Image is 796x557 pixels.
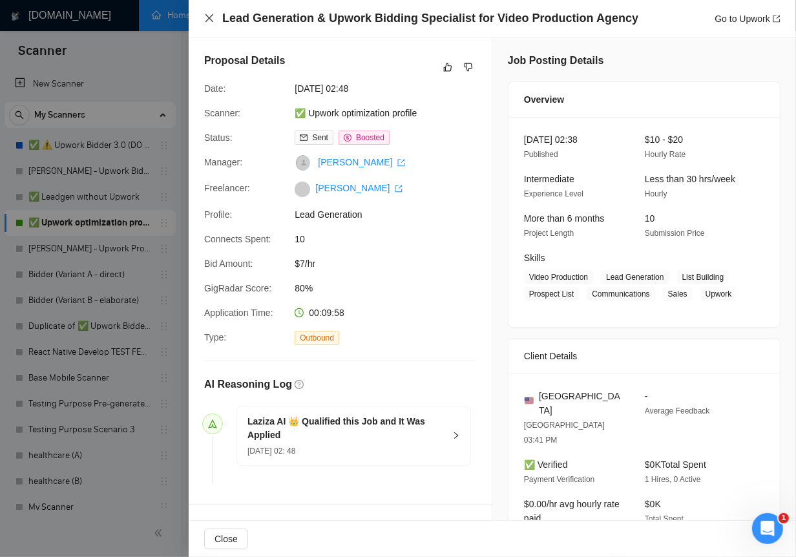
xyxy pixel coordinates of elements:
h5: AI Reasoning Log [204,377,292,392]
h4: Lead Generation & Upwork Bidding Specialist for Video Production Agency [222,10,638,26]
span: Prospect List [524,287,579,301]
span: Total Spent [645,514,684,523]
span: 80% [295,281,488,295]
span: Lead Generation [601,270,669,284]
span: Average Feedback [645,406,710,415]
span: Less than 30 hrs/week [645,174,735,184]
span: - [645,391,648,401]
span: [DATE] 02: 48 [247,447,295,456]
span: $0.00/hr avg hourly rate paid [524,499,620,523]
span: Hourly [645,189,667,198]
span: Boosted [356,133,384,142]
span: [GEOGRAPHIC_DATA] 03:41 PM [524,421,605,445]
a: [PERSON_NAME] export [318,157,405,167]
span: Manager: [204,157,242,167]
span: close [204,13,215,23]
span: Experience Level [524,189,583,198]
span: question-circle [295,380,304,389]
span: 10 [645,213,655,224]
span: 1 Hires, 0 Active [645,475,701,484]
span: export [773,15,780,23]
span: mail [300,134,308,142]
img: 🇺🇸 [525,396,534,405]
button: Close [204,529,248,549]
span: [DATE] 02:38 [524,134,578,145]
a: Go to Upworkexport [715,14,780,24]
span: Application Time: [204,308,273,318]
span: Hourly Rate [645,150,686,159]
a: [PERSON_NAME] export [315,183,403,193]
span: ✅ Verified [524,459,568,470]
span: $0K [645,499,661,509]
h5: Proposal Details [204,53,285,68]
span: More than 6 months [524,213,605,224]
iframe: Intercom live chat [752,513,783,544]
h5: Laziza AI 👑 Qualified this Job and It Was Applied [247,415,445,442]
span: GigRadar Score: [204,283,271,293]
span: List Building [677,270,729,284]
span: like [443,62,452,72]
button: like [440,59,456,75]
span: Sent [312,133,328,142]
span: [GEOGRAPHIC_DATA] [539,389,624,417]
span: 10 [295,232,488,246]
span: Submission Price [645,229,705,238]
span: dislike [464,62,473,72]
span: $7/hr [295,257,488,271]
span: Scanner: [204,108,240,118]
span: Intermediate [524,174,574,184]
span: Freelancer: [204,183,250,193]
span: Project Length [524,229,574,238]
span: dollar [344,134,351,142]
span: Published [524,150,558,159]
button: dislike [461,59,476,75]
div: Client Details [524,339,764,373]
span: 1 [779,513,789,523]
span: Profile: [204,209,233,220]
span: $0K Total Spent [645,459,706,470]
span: export [397,159,405,167]
span: export [395,185,403,193]
span: Lead Generation [295,207,488,222]
span: Status: [204,132,233,143]
span: 00:09:58 [309,308,344,318]
span: Connects Spent: [204,234,271,244]
span: Video Production [524,270,593,284]
span: right [452,432,460,439]
span: Close [215,532,238,546]
span: Skills [524,253,545,263]
span: Type: [204,332,226,342]
span: Communications [587,287,655,301]
span: Date: [204,83,225,94]
span: Sales [663,287,693,301]
span: ✅ Upwork optimization profile [295,106,488,120]
span: send [208,419,217,428]
span: Upwork [700,287,737,301]
span: [DATE] 02:48 [295,81,488,96]
span: $10 - $20 [645,134,683,145]
span: Outbound [295,331,339,345]
button: Close [204,13,215,24]
span: Overview [524,92,564,107]
span: Payment Verification [524,475,594,484]
span: Bid Amount: [204,258,253,269]
span: clock-circle [295,308,304,317]
h5: Job Posting Details [508,53,603,68]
